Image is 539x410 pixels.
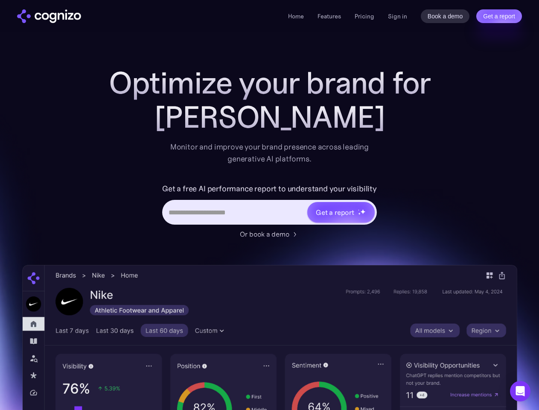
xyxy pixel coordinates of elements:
div: [PERSON_NAME] [99,100,440,134]
img: star [358,212,361,215]
a: Book a demo [421,9,470,23]
form: Hero URL Input Form [162,182,377,225]
a: Home [288,12,304,20]
a: Features [318,12,341,20]
div: Get a report [316,207,354,217]
a: Or book a demo [240,229,300,239]
div: Or book a demo [240,229,289,239]
div: Monitor and improve your brand presence across leading generative AI platforms. [165,141,375,165]
a: Pricing [355,12,374,20]
img: cognizo logo [17,9,81,23]
a: Get a report [476,9,522,23]
a: home [17,9,81,23]
h1: Optimize your brand for [99,66,440,100]
img: star [360,209,366,214]
a: Get a reportstarstarstar [306,201,376,223]
label: Get a free AI performance report to understand your visibility [162,182,377,196]
div: Open Intercom Messenger [510,381,530,401]
a: Sign in [388,11,407,21]
img: star [358,209,359,211]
